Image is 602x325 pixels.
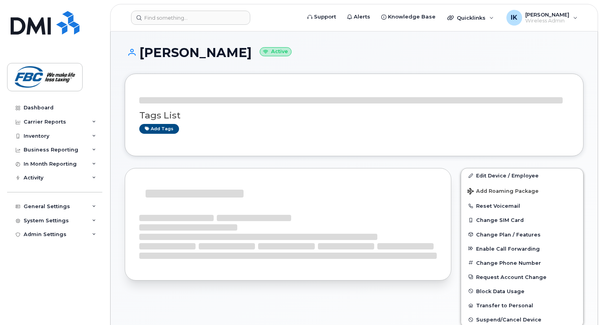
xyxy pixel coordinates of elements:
span: Change Plan / Features [476,231,541,237]
button: Change SIM Card [461,213,583,227]
span: Add Roaming Package [467,188,539,196]
a: Edit Device / Employee [461,168,583,183]
button: Change Plan / Features [461,227,583,242]
h3: Tags List [139,111,569,120]
span: Suspend/Cancel Device [476,317,541,323]
button: Reset Voicemail [461,199,583,213]
small: Active [260,47,292,56]
h1: [PERSON_NAME] [125,46,584,59]
button: Enable Call Forwarding [461,242,583,256]
button: Block Data Usage [461,284,583,298]
a: Add tags [139,124,179,134]
button: Transfer to Personal [461,298,583,312]
span: Enable Call Forwarding [476,246,540,251]
button: Change Phone Number [461,256,583,270]
button: Request Account Change [461,270,583,284]
button: Add Roaming Package [461,183,583,199]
